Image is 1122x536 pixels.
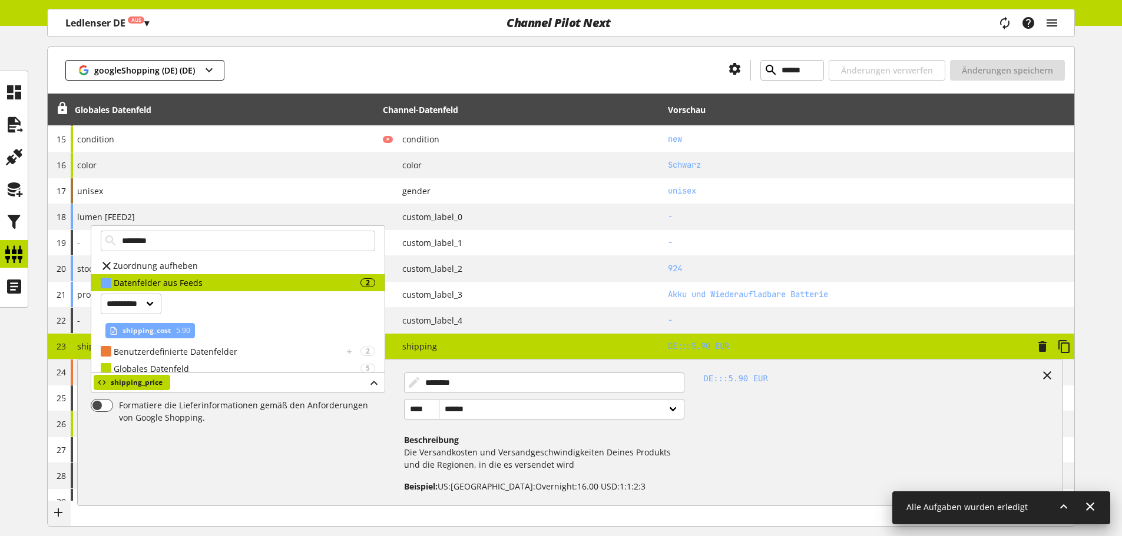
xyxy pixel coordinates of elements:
[962,64,1053,76] span: Änderungen speichern
[174,324,190,338] span: 5.90
[65,16,149,30] p: Ledlenser DE
[113,259,198,272] span: Zuordnung aufheben
[57,496,66,507] span: 29
[393,340,437,352] span: shipping
[438,481,646,492] span: US:[GEOGRAPHIC_DATA]:Overnight:16.00 USD:1:1:2:3
[57,392,66,404] span: 25
[77,159,97,171] span: color
[393,133,439,145] span: condition
[131,16,141,24] span: Aus
[950,60,1065,81] button: Änderungen speichern
[57,237,66,248] span: 19
[383,104,458,116] div: Channel-Datenfeld
[829,60,945,81] button: Änderungen verwerfen
[114,277,360,289] div: Datenfelder aus Feeds
[52,102,68,117] div: Entsperren, um Zeilen neu anzuordnen
[77,237,80,248] span: -
[360,347,375,355] div: 2
[114,345,343,358] div: Benutzerdefinierte Datenfelder
[57,211,66,222] span: 18
[404,434,680,446] h4: Beschreibung
[47,9,1075,37] nav: main navigation
[57,470,66,481] span: 28
[668,185,1070,197] h2: unisex
[94,64,195,76] span: googleShopping (DE) (DE)
[144,16,149,29] span: ▾
[77,315,80,326] span: -
[393,159,422,171] span: color
[404,446,680,471] p: Die Versandkosten und Versandgeschwindigkeiten Deines Produkts und die Regionen, in die es versen...
[668,133,1070,145] h2: new
[77,134,114,145] span: condition
[114,362,360,375] div: Globales Datenfeld
[77,341,135,352] span: shipping_price
[57,289,66,300] span: 21
[393,314,462,327] span: custom_label_4
[684,363,1059,493] div: DE:::5.90 EUR
[668,288,1070,301] h2: Akku und Wiederaufladbare Batterie
[668,262,1070,275] h2: 924
[65,60,224,81] button: googleShopping (DE) (DE)
[393,288,462,301] span: custom_label_3
[393,262,462,275] span: custom_label_2
[360,364,375,372] div: 5
[386,136,389,143] span: P
[113,399,381,424] span: Formatiere die Lieferinformationen gemäß den Anforderungen von Google Shopping.
[360,278,375,287] div: 2
[57,341,66,352] span: 23
[78,64,90,76] img: icon
[75,104,151,116] div: Globales Datenfeld
[77,211,135,222] span: lumen [FEED2]
[668,159,1070,171] h2: Schwarz
[56,102,68,115] span: Entsperren, um Zeilen neu anzuordnen
[57,315,66,326] span: 22
[404,481,438,492] span: Beispiel:
[668,104,706,116] div: Vorschau
[668,340,1027,352] h2: DE:::5.90 EUR
[668,314,1070,327] h2: -
[57,134,66,145] span: 15
[77,263,138,274] span: stock [MASTER]
[77,185,103,197] span: unisex
[393,237,462,249] span: custom_label_1
[123,324,171,338] span: shipping_cost
[668,237,1070,249] h2: -
[668,211,1070,223] h2: -
[393,211,462,223] span: custom_label_0
[393,185,431,197] span: gender
[57,263,66,274] span: 20
[111,375,163,389] span: shipping_price
[77,289,170,300] span: product_type [MASTER]
[57,185,66,197] span: 17
[57,418,66,430] span: 26
[57,444,66,455] span: 27
[57,159,66,171] span: 16
[57,367,66,378] span: 24
[841,64,933,76] span: Änderungen verwerfen
[906,501,1028,512] span: Alle Aufgaben wurden erledigt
